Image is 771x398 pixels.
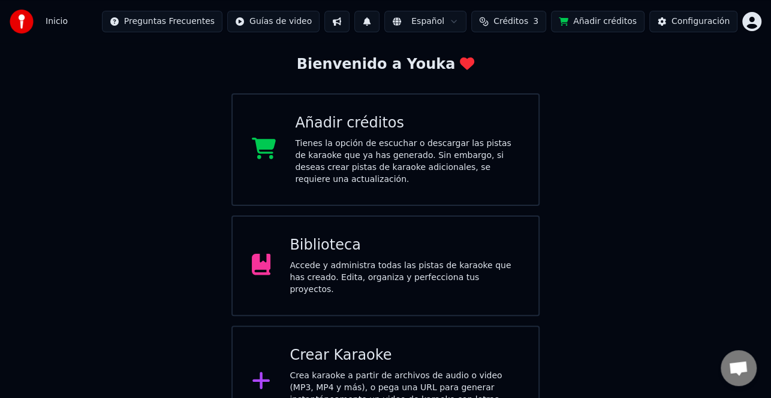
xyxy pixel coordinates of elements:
[295,138,519,186] div: Tienes la opción de escuchar o descargar las pistas de karaoke que ya has generado. Sin embargo, ...
[290,260,519,296] div: Accede y administra todas las pistas de karaoke que has creado. Edita, organiza y perfecciona tus...
[721,350,757,386] a: Chat abierto
[297,55,475,74] div: Bienvenido a Youka
[46,16,68,28] span: Inicio
[533,16,538,28] span: 3
[295,114,519,133] div: Añadir créditos
[290,346,519,365] div: Crear Karaoke
[102,11,222,32] button: Preguntas Frecuentes
[493,16,528,28] span: Créditos
[471,11,546,32] button: Créditos3
[10,10,34,34] img: youka
[671,16,730,28] div: Configuración
[551,11,644,32] button: Añadir créditos
[227,11,320,32] button: Guías de video
[649,11,737,32] button: Configuración
[290,236,519,255] div: Biblioteca
[46,16,68,28] nav: breadcrumb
